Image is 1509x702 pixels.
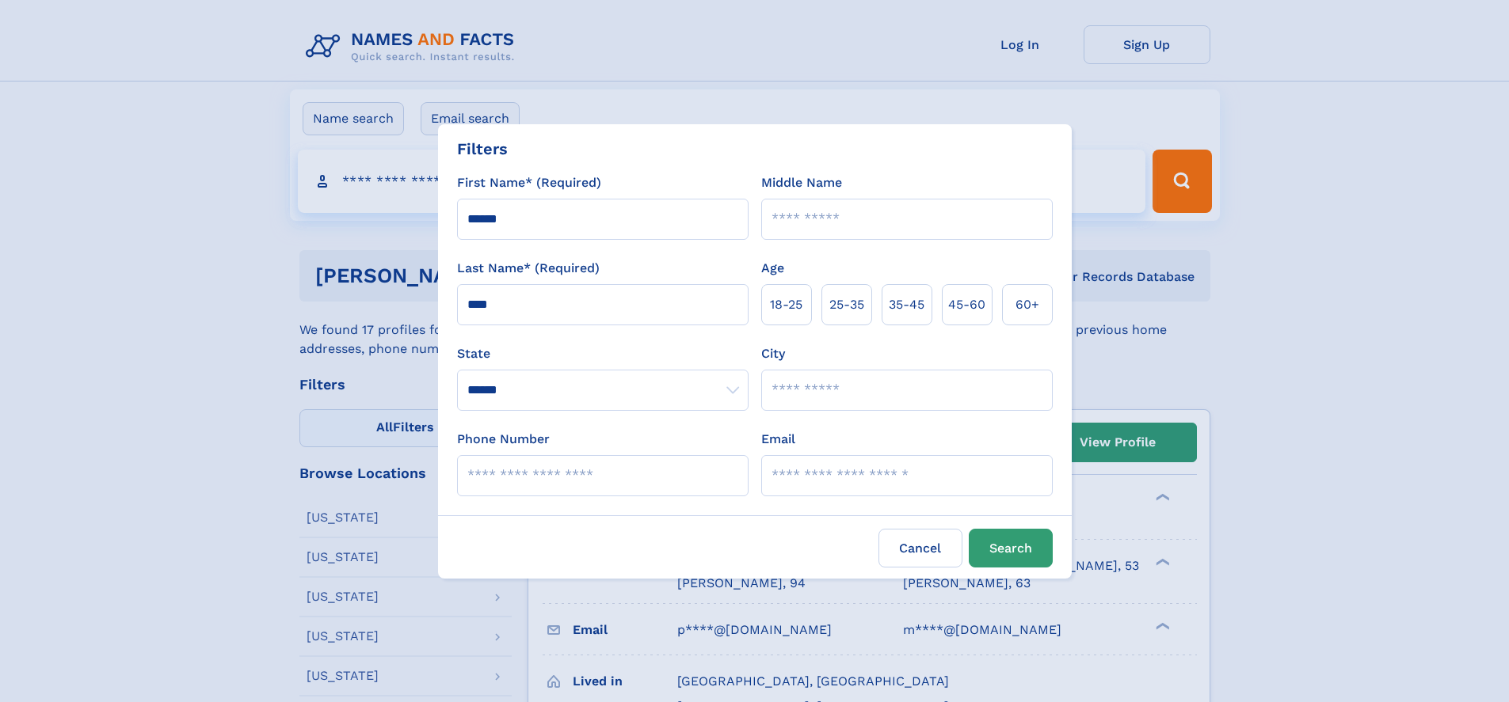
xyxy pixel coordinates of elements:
label: Age [761,259,784,278]
label: State [457,344,749,363]
span: 35‑45 [889,295,924,314]
span: 18‑25 [770,295,802,314]
label: First Name* (Required) [457,173,601,192]
label: Phone Number [457,430,550,449]
label: Last Name* (Required) [457,259,600,278]
label: Cancel [878,529,962,567]
div: Filters [457,137,508,161]
label: Email [761,430,795,449]
button: Search [969,529,1053,567]
label: Middle Name [761,173,842,192]
span: 60+ [1016,295,1039,314]
label: City [761,344,785,363]
span: 25‑35 [829,295,864,314]
span: 45‑60 [948,295,985,314]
